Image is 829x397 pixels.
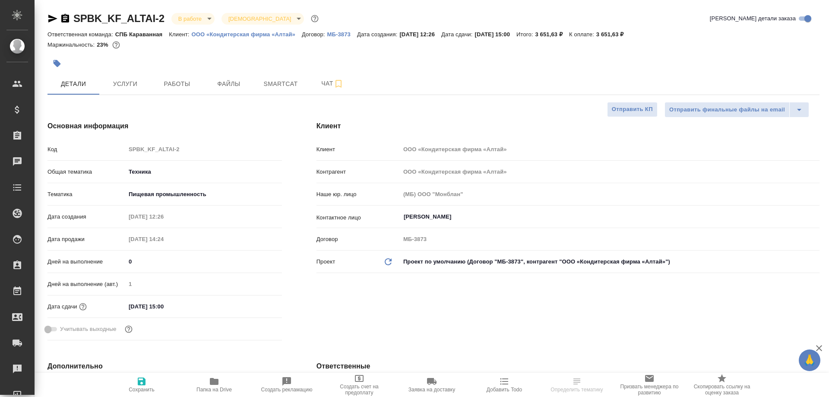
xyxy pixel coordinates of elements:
button: Определить тематику [541,373,613,397]
div: split button [664,102,809,118]
p: Дата создания [47,213,126,221]
span: Smartcat [260,79,301,89]
p: Клиент: [169,31,191,38]
button: Заявка на доставку [396,373,468,397]
p: Тематика [47,190,126,199]
input: Пустое поле [126,278,282,290]
div: Пищевая промышленность [126,187,282,202]
button: Добавить тэг [47,54,66,73]
button: Доп статусы указывают на важность/срочность заказа [309,13,320,24]
a: SPBK_KF_ALTAI-2 [73,13,165,24]
input: ✎ Введи что-нибудь [126,300,201,313]
a: ООО «Кондитерская фирма «Алтай» [192,30,302,38]
p: Дней на выполнение [47,257,126,266]
h4: Ответственные [316,361,820,372]
span: Сохранить [129,387,155,393]
span: Определить тематику [551,387,603,393]
p: СПБ Караванная [115,31,169,38]
p: 3 651,63 ₽ [596,31,630,38]
span: 🙏 [802,351,817,369]
p: Клиент [316,145,400,154]
button: Добавить Todo [468,373,541,397]
input: Пустое поле [400,165,820,178]
button: 839.30 RUB; 18.58 USD; [111,39,122,51]
div: Проект по умолчанию (Договор "МБ-3873", контрагент "ООО «Кондитерская фирма «Алтай»") [400,254,820,269]
span: Создать счет на предоплату [328,384,390,396]
span: Призвать менеджера по развитию [618,384,680,396]
span: Детали [53,79,94,89]
p: К оплате: [569,31,596,38]
input: Пустое поле [400,143,820,156]
span: Работы [156,79,198,89]
span: [PERSON_NAME] детали заказа [710,14,796,23]
button: Open [815,216,816,218]
input: Пустое поле [126,233,201,245]
p: Договор: [302,31,327,38]
p: МБ-3873 [327,31,357,38]
button: Выбери, если сб и вс нужно считать рабочими днями для выполнения заказа. [123,324,134,335]
h4: Дополнительно [47,361,282,372]
p: Код [47,145,126,154]
button: Создать рекламацию [250,373,323,397]
input: Пустое поле [126,143,282,156]
button: Призвать менеджера по развитию [613,373,686,397]
button: В работе [176,15,204,22]
button: Сохранить [105,373,178,397]
p: [DATE] 12:26 [399,31,441,38]
p: Дней на выполнение (авт.) [47,280,126,289]
button: Скопировать ссылку для ЯМессенджера [47,13,58,24]
p: Наше юр. лицо [316,190,400,199]
p: Ответственная команда: [47,31,115,38]
p: Дата сдачи: [441,31,475,38]
input: Пустое поле [400,233,820,245]
p: Общая тематика [47,168,126,176]
button: [DEMOGRAPHIC_DATA] [226,15,294,22]
a: МБ-3873 [327,30,357,38]
p: 23% [97,41,110,48]
button: Создать счет на предоплату [323,373,396,397]
span: Отправить КП [612,105,653,114]
p: ООО «Кондитерская фирма «Алтай» [192,31,302,38]
span: Отправить финальные файлы на email [669,105,785,115]
span: Папка на Drive [196,387,232,393]
button: Если добавить услуги и заполнить их объемом, то дата рассчитается автоматически [77,301,89,312]
span: Создать рекламацию [261,387,313,393]
button: Папка на Drive [178,373,250,397]
p: Итого: [516,31,535,38]
h4: Клиент [316,121,820,131]
p: Дата создания: [357,31,399,38]
p: 3 651,63 ₽ [535,31,570,38]
p: Договор [316,235,400,244]
p: Контрагент [316,168,400,176]
span: Файлы [208,79,250,89]
p: Дата сдачи [47,302,77,311]
h4: Основная информация [47,121,282,131]
input: Пустое поле [400,188,820,200]
div: В работе [171,13,215,25]
input: Пустое поле [126,210,201,223]
input: ✎ Введи что-нибудь [126,255,282,268]
p: Маржинальность: [47,41,97,48]
button: 🙏 [799,349,820,371]
p: [DATE] 15:00 [475,31,516,38]
p: Проект [316,257,335,266]
span: Услуги [104,79,146,89]
button: Скопировать ссылку [60,13,70,24]
span: Добавить Todo [487,387,522,393]
button: Отправить КП [607,102,658,117]
div: Техника [126,165,282,179]
button: Отправить финальные файлы на email [664,102,790,118]
p: Дата продажи [47,235,126,244]
span: Скопировать ссылку на оценку заказа [691,384,753,396]
p: Контактное лицо [316,213,400,222]
span: Чат [312,78,353,89]
button: Скопировать ссылку на оценку заказа [686,373,758,397]
div: В работе [221,13,304,25]
span: Заявка на доставку [408,387,455,393]
span: Учитывать выходные [60,325,117,333]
